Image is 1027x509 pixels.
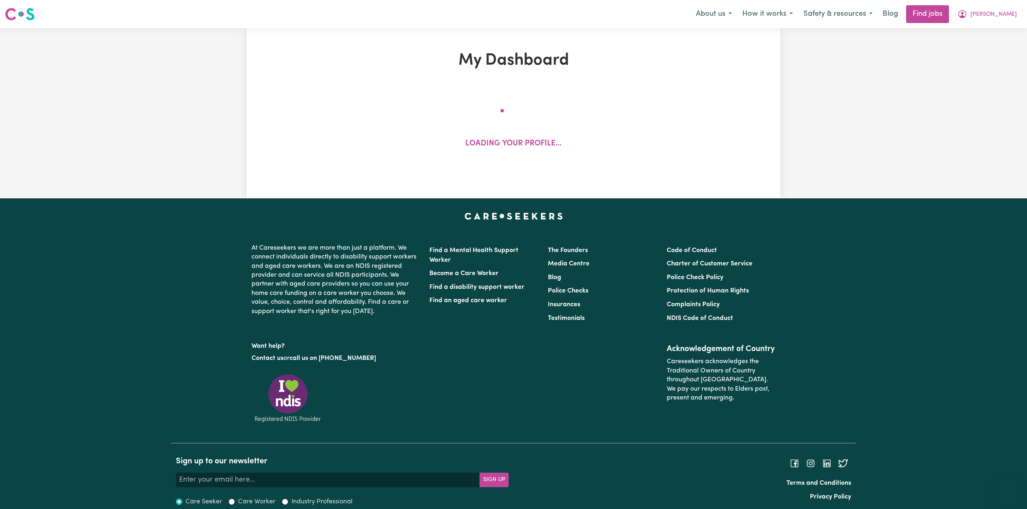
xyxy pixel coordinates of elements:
img: Careseekers logo [5,7,35,21]
label: Care Seeker [186,497,222,507]
p: Careseekers acknowledges the Traditional Owners of Country throughout [GEOGRAPHIC_DATA]. We pay o... [667,354,776,406]
button: Safety & resources [798,6,878,23]
a: Charter of Customer Service [667,261,752,267]
a: Protection of Human Rights [667,288,749,294]
a: Privacy Policy [810,494,851,500]
a: Code of Conduct [667,247,717,254]
p: At Careseekers we are more than just a platform. We connect individuals directly to disability su... [251,240,420,319]
a: Testimonials [548,315,585,322]
a: Blog [878,5,903,23]
h2: Sign up to our newsletter [176,456,509,466]
img: Registered NDIS provider [251,373,324,423]
a: Follow Careseekers on Facebook [790,460,799,467]
p: Loading your profile... [465,138,562,150]
a: Police Checks [548,288,588,294]
label: Care Worker [238,497,275,507]
a: Find a disability support worker [429,284,524,290]
p: or [251,351,420,366]
a: Find jobs [906,5,949,23]
a: call us on [PHONE_NUMBER] [290,355,376,362]
button: My Account [952,6,1022,23]
a: Contact us [251,355,283,362]
a: Blog [548,274,561,281]
a: NDIS Code of Conduct [667,315,733,322]
a: Terms and Conditions [786,480,851,486]
a: Find an aged care worker [429,297,507,304]
a: Media Centre [548,261,590,267]
a: Become a Care Worker [429,270,499,277]
h2: Acknowledgement of Country [667,344,776,354]
input: Enter your email here... [176,473,480,487]
label: Industry Professional [292,497,353,507]
a: Insurances [548,301,580,308]
a: Careseekers logo [5,5,35,23]
p: Want help? [251,339,420,351]
button: About us [691,6,737,23]
span: [PERSON_NAME] [970,10,1017,19]
a: Careseekers home page [465,213,563,219]
button: How it works [737,6,798,23]
a: Find a Mental Health Support Worker [429,247,518,263]
a: Follow Careseekers on Twitter [838,460,848,467]
iframe: Button to launch messaging window [995,477,1021,503]
a: Follow Careseekers on Instagram [806,460,816,467]
a: Police Check Policy [667,274,723,281]
a: Follow Careseekers on LinkedIn [822,460,832,467]
button: Subscribe [480,473,509,487]
a: Complaints Policy [667,301,720,308]
a: The Founders [548,247,588,254]
h1: My Dashboard [340,51,687,70]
